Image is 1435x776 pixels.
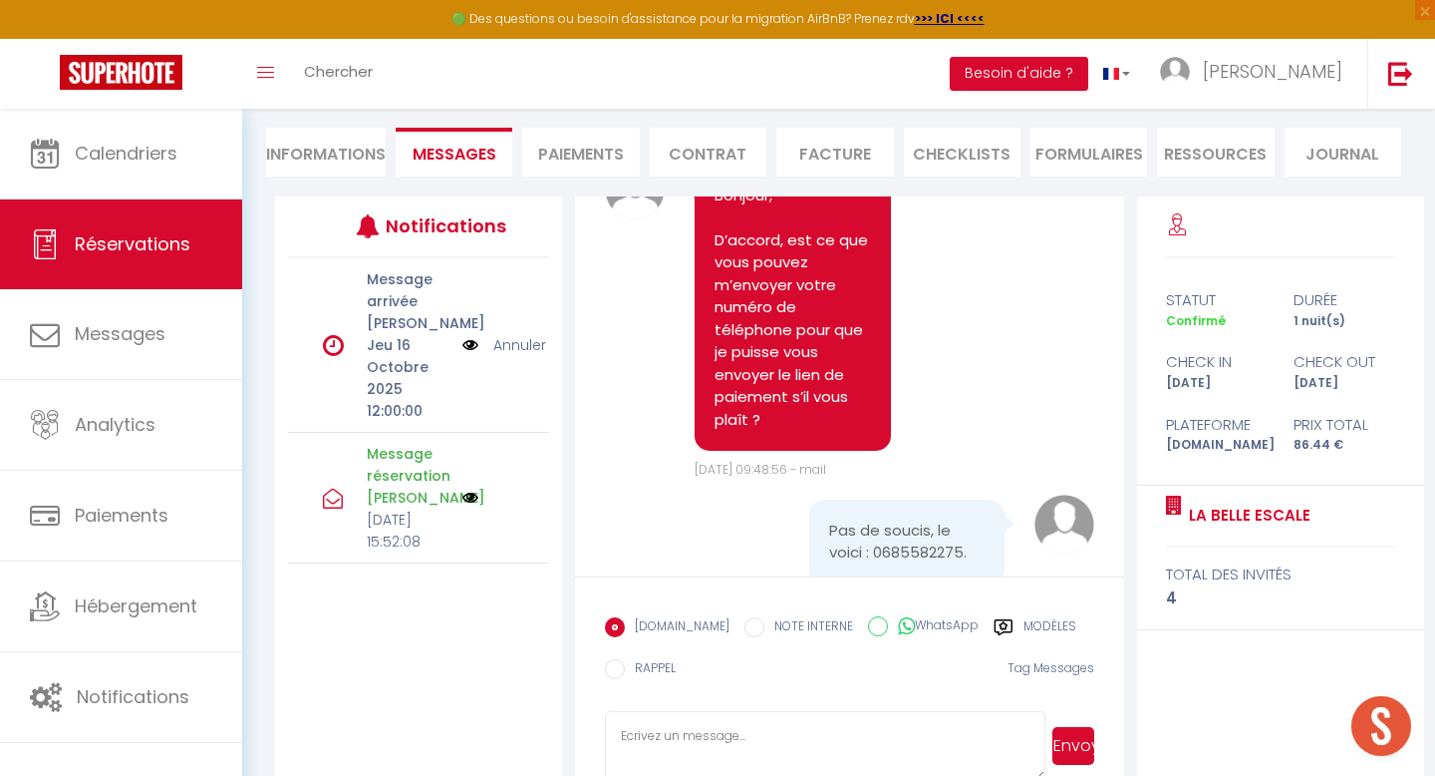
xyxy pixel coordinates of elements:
a: ... [PERSON_NAME] [1145,39,1367,109]
li: CHECKLISTS [904,128,1020,177]
img: avatar.png [1034,495,1094,555]
label: WhatsApp [888,616,979,638]
img: NO IMAGE [462,490,478,506]
div: Plateforme [1153,413,1281,437]
pre: Pas de soucis, le voici : 0685582275. [829,520,985,565]
img: logout [1388,61,1413,86]
span: Tag Messages [1007,659,1094,676]
a: Chercher [289,39,388,109]
li: Ressources [1157,128,1274,177]
li: Paiements [522,128,639,177]
div: [DATE] [1281,374,1408,393]
div: [DATE] [1153,374,1281,393]
span: Confirmé [1166,312,1226,329]
div: 4 [1166,586,1396,610]
label: RAPPEL [625,659,676,681]
a: Annuler [493,334,546,356]
p: Message réservation [PERSON_NAME] [367,443,449,509]
button: Besoin d'aide ? [950,57,1088,91]
span: Notifications [77,684,189,709]
div: 86.44 € [1281,436,1408,455]
pre: Bonjour, D’accord, est ce que vous pouvez m’envoyer votre numéro de téléphone pour que je puisse ... [715,185,870,432]
li: Facture [776,128,893,177]
p: Message arrivée [PERSON_NAME] [367,268,449,334]
li: Contrat [650,128,766,177]
img: ... [1160,57,1190,87]
span: Messages [413,143,496,166]
h3: Notifications [386,203,494,248]
div: total des invités [1166,563,1396,586]
div: 1 nuit(s) [1281,312,1408,331]
img: NO IMAGE [462,334,478,356]
span: Réservations [75,231,190,256]
span: Hébergement [75,593,197,618]
span: Calendriers [75,141,177,166]
a: La Belle Escale [1182,504,1310,528]
div: [DOMAIN_NAME] [1153,436,1281,455]
img: Super Booking [60,55,182,90]
span: [PERSON_NAME] [1203,59,1342,84]
label: NOTE INTERNE [764,617,853,639]
div: Prix total [1281,413,1408,437]
div: durée [1281,288,1408,312]
span: Analytics [75,412,155,437]
div: check in [1153,350,1281,374]
label: Modèles [1023,617,1076,642]
p: Jeu 16 Octobre 2025 12:00:00 [367,334,449,422]
label: [DOMAIN_NAME] [625,617,729,639]
li: FORMULAIRES [1030,128,1147,177]
span: [DATE] 09:48:56 - mail [695,461,826,478]
div: Ouvrir le chat [1351,696,1411,756]
p: [DATE] 15:52:08 [367,509,449,553]
li: Informations [266,128,386,177]
li: Journal [1285,128,1401,177]
button: Envoyer [1052,727,1094,765]
div: statut [1153,288,1281,312]
span: Messages [75,321,165,346]
a: >>> ICI <<<< [915,10,985,27]
div: check out [1281,350,1408,374]
span: Chercher [304,61,373,82]
span: Paiements [75,503,168,528]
